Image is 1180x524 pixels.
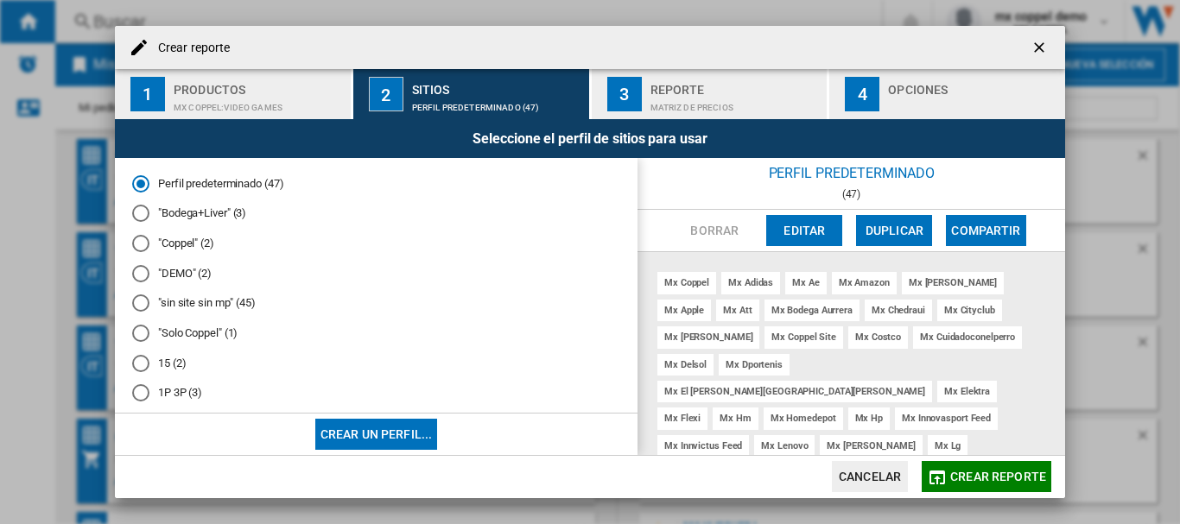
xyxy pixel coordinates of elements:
div: mx coppel [657,272,716,294]
div: mx flexi [657,407,707,429]
div: Sitios [412,76,582,94]
div: Reporte [650,76,821,94]
button: Compartir [946,215,1025,246]
md-radio-button: "sin site sin mp" (45) [132,295,620,312]
div: mx hp [848,407,891,429]
div: mx ae [785,272,827,294]
div: 1 [130,77,165,111]
div: MX COPPEL:Video games [174,94,344,112]
div: 4 [845,77,879,111]
div: mx delsol [657,354,714,376]
button: 2 Sitios Perfil predeterminado (47) [353,69,591,119]
div: Productos [174,76,344,94]
h4: Crear reporte [149,40,230,57]
md-radio-button: Perfil predeterminado (47) [132,175,620,192]
div: mx hm [713,407,758,429]
md-radio-button: "Bodega+Liver" (3) [132,205,620,222]
div: Perfil predeterminado (47) [412,94,582,112]
div: 3 [607,77,642,111]
div: 2 [369,77,403,111]
div: mx innovasport feed [895,407,998,429]
div: Opciones [888,76,1058,94]
div: mx el [PERSON_NAME][GEOGRAPHIC_DATA][PERSON_NAME] [657,381,932,402]
md-radio-button: 15 (2) [132,355,620,371]
button: 1 Productos MX COPPEL:Video games [115,69,352,119]
button: Crear reporte [922,461,1051,492]
div: mx chedraui [865,300,932,321]
button: 4 Opciones [829,69,1065,119]
div: mx cuidadoconelperro [913,326,1022,348]
div: mx bodega aurrera [764,300,860,321]
md-radio-button: "Solo Coppel" (1) [132,325,620,342]
div: mx lg [928,435,968,457]
div: mx [PERSON_NAME] [902,272,1004,294]
div: Seleccione el perfil de sitios para usar [115,119,1065,158]
button: Crear un perfil... [315,419,438,450]
div: mx att [716,300,758,321]
div: mx amazon [832,272,897,294]
div: mx dportenis [719,354,790,376]
div: mx [PERSON_NAME] [657,326,759,348]
button: Cancelar [832,461,908,492]
div: mx innvictus feed [657,435,749,457]
button: Duplicar [856,215,932,246]
div: mx [PERSON_NAME] [820,435,922,457]
button: Borrar [676,215,752,246]
div: mx costco [848,326,908,348]
div: mx cityclub [937,300,1002,321]
div: mx lenovo [754,435,815,457]
button: Editar [766,215,842,246]
ng-md-icon: getI18NText('BUTTONS.CLOSE_DIALOG') [1031,39,1051,60]
div: mx homedepot [764,407,843,429]
div: (47) [638,188,1065,200]
div: Perfil predeterminado [638,158,1065,188]
div: mx coppel site [764,326,843,348]
button: 3 Reporte Matriz de precios [592,69,829,119]
div: mx apple [657,300,711,321]
md-radio-button: "DEMO" (2) [132,265,620,281]
button: getI18NText('BUTTONS.CLOSE_DIALOG') [1024,30,1058,65]
div: Matriz de precios [650,94,821,112]
md-radio-button: 1P 3P (3) [132,385,620,401]
div: mx adidas [721,272,780,294]
div: mx elektra [937,381,997,402]
md-radio-button: "Coppel" (2) [132,236,620,252]
span: Crear reporte [950,470,1046,483]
